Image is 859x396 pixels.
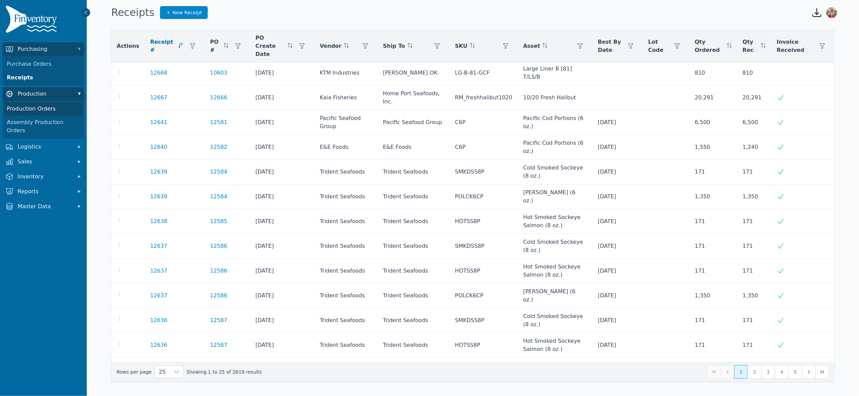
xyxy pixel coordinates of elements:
[450,160,518,184] td: SMKDSS8P
[117,42,139,50] span: Actions
[690,209,737,234] td: 171
[314,308,377,333] td: Trident Seafoods
[378,308,450,333] td: Trident Seafoods
[3,185,84,198] button: Reports
[450,85,518,110] td: RM_freshhalibut1020
[450,110,518,135] td: C6P
[593,333,643,358] td: [DATE]
[150,118,167,126] a: 12641
[250,333,315,358] td: [DATE]
[210,316,227,324] a: 12587
[256,34,285,58] span: PO Create Date
[150,69,167,77] a: 12668
[210,217,227,225] a: 12585
[450,184,518,209] td: POLCK6CP
[378,184,450,209] td: Trident Seafoods
[378,110,450,135] td: Pacific Seafood Group
[518,110,593,135] td: Pacific Cod Portions (6 oz.)
[4,102,83,116] a: Production Orders
[3,155,84,169] button: Sales
[737,61,772,85] td: 810
[777,38,813,54] span: Invoice Received
[518,85,593,110] td: 10/20 Fresh Halibut
[826,7,837,18] img: Sera Wheeler
[150,94,167,102] a: 12667
[210,292,227,300] a: 12586
[737,160,772,184] td: 171
[802,365,816,379] button: Next Page
[18,45,72,53] span: Purchasing
[314,358,377,382] td: Trident Seafoods
[250,110,315,135] td: [DATE]
[378,333,450,358] td: Trident Seafoods
[250,209,315,234] td: [DATE]
[737,308,772,333] td: 171
[518,308,593,333] td: Cold Smoked Sockeye (8 oz.)
[250,234,315,259] td: [DATE]
[210,267,227,275] a: 12586
[695,38,724,54] span: Qty Ordered
[150,38,176,54] span: Receipt #
[450,333,518,358] td: HOTSS8P
[314,184,377,209] td: Trident Seafoods
[737,209,772,234] td: 171
[3,42,84,56] button: Purchasing
[210,143,227,151] a: 12582
[450,61,518,85] td: LG-B-81-GCF
[593,308,643,333] td: [DATE]
[378,85,450,110] td: Home Port Seafoods, Inc.
[18,90,72,98] span: Production
[383,42,405,50] span: Ship To
[210,94,227,102] a: 12666
[150,217,167,225] a: 12638
[690,184,737,209] td: 1,350
[250,135,315,160] td: [DATE]
[3,87,84,101] button: Production
[648,38,668,54] span: Lot Code
[748,365,761,379] button: Page 2
[734,365,748,379] button: Page 1
[378,209,450,234] td: Trident Seafoods
[210,69,227,77] a: 10603
[155,366,170,378] span: Rows per page
[593,283,643,308] td: [DATE]
[593,184,643,209] td: [DATE]
[690,110,737,135] td: 6,500
[450,283,518,308] td: POLCK6CP
[314,61,377,85] td: KTM Industries
[150,341,167,349] a: 12636
[737,259,772,283] td: 171
[737,283,772,308] td: 1,350
[5,5,60,36] img: Finventory
[18,187,72,196] span: Reports
[186,369,262,375] span: Showing 1 to 25 of 2619 results
[690,308,737,333] td: 171
[111,6,155,19] h1: Receipts
[250,61,315,85] td: [DATE]
[378,283,450,308] td: Trident Seafoods
[690,283,737,308] td: 1,350
[320,42,341,50] span: Vendor
[18,173,72,181] span: Inventory
[523,42,540,50] span: Asset
[314,333,377,358] td: Trident Seafoods
[210,242,227,250] a: 12586
[450,259,518,283] td: HOTSS8P
[743,38,759,54] span: Qty Rec
[690,333,737,358] td: 171
[593,209,643,234] td: [DATE]
[250,160,315,184] td: [DATE]
[150,292,167,300] a: 12637
[150,316,167,324] a: 12636
[690,61,737,85] td: 810
[150,193,167,201] a: 12639
[250,259,315,283] td: [DATE]
[518,160,593,184] td: Cold Smoked Sockeye (8 oz.)
[3,140,84,154] button: Logistics
[816,365,829,379] button: Last Page
[737,85,772,110] td: 20,291
[160,6,208,19] a: New Receipt
[378,135,450,160] td: E&E Foods
[737,234,772,259] td: 171
[314,160,377,184] td: Trident Seafoods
